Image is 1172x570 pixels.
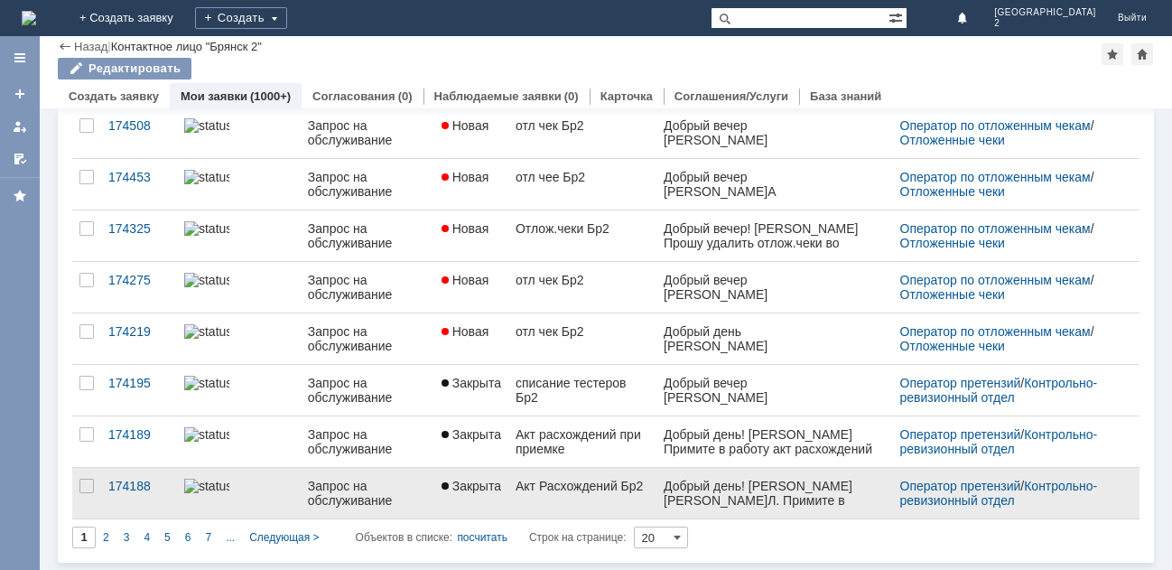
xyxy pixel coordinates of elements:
[434,159,508,210] a: Новая
[103,531,109,544] span: 2
[900,479,1118,508] div: /
[516,427,649,456] div: Акт расхождений при приемке
[900,324,1118,353] div: /
[900,184,1005,199] a: Отложенные чеки
[312,89,395,103] a: Согласования
[398,89,413,103] div: (0)
[177,262,301,313] a: statusbar-60 (1).png
[177,159,301,210] a: statusbar-100 (1).png
[308,221,427,250] div: Запрос на обслуживание
[177,365,301,416] a: statusbar-100 (1).png
[185,531,191,544] span: 6
[508,365,656,416] a: списание тестеров Бр2
[516,324,649,339] div: отл чек Бр2
[5,145,34,173] a: Мои согласования
[101,313,177,364] a: 174219
[108,479,170,493] div: 174188
[111,40,262,53] div: Контактное лицо "Брянск 2"
[22,11,36,25] a: Перейти на домашнюю страницу
[177,313,301,364] a: statusbar-60 (1).png
[564,89,579,103] div: (0)
[108,324,170,339] div: 174219
[308,324,427,353] div: Запрос на обслуживание
[888,8,907,25] span: Расширенный поиск
[308,170,427,199] div: Запрос на обслуживание
[301,107,434,158] a: Запрос на обслуживание
[508,107,656,158] a: отл чек Бр2
[308,376,427,405] div: Запрос на обслуживание
[177,416,301,467] a: statusbar-100 (1).png
[900,118,1091,133] a: Оператор по отложенным чекам
[457,527,507,548] div: посчитать
[900,273,1091,287] a: Оператор по отложенным чекам
[442,118,489,133] span: Новая
[508,262,656,313] a: отл чек Бр2
[101,159,177,210] a: 174453
[184,324,229,339] img: statusbar-60 (1).png
[434,468,508,519] a: Закрыта
[177,468,301,519] a: statusbar-100 (1).png
[900,324,1091,339] a: Оператор по отложенным чекам
[101,468,177,519] a: 174188
[516,221,649,236] div: Отлож.чеки Бр2
[442,221,489,236] span: Новая
[301,416,434,467] a: Запрос на обслуживание
[810,89,881,103] a: База знаний
[226,531,235,544] span: ...
[177,107,301,158] a: statusbar-100 (1).png
[301,313,434,364] a: Запрос на обслуживание
[442,427,501,442] span: Закрыта
[434,210,508,261] a: Новая
[1102,43,1123,65] div: Добавить в избранное
[900,479,1021,493] a: Оператор претензий
[101,262,177,313] a: 174275
[184,427,229,442] img: statusbar-100 (1).png
[5,112,34,141] a: Мои заявки
[900,427,1021,442] a: Оператор претензий
[508,159,656,210] a: отл чее Бр2
[356,531,452,544] span: Объектов в списке:
[101,365,177,416] a: 174195
[195,7,287,29] div: Создать
[144,531,150,544] span: 4
[434,416,508,467] a: Закрыта
[184,479,229,493] img: statusbar-100 (1).png
[434,107,508,158] a: Новая
[181,89,247,103] a: Мои заявки
[308,118,427,147] div: Запрос на обслуживание
[308,273,427,302] div: Запрос на обслуживание
[124,531,130,544] span: 3
[994,7,1096,18] span: [GEOGRAPHIC_DATA]
[301,159,434,210] a: Запрос на обслуживание
[900,376,1021,390] a: Оператор претензий
[516,273,649,287] div: отл чек Бр2
[69,89,159,103] a: Создать заявку
[442,273,489,287] span: Новая
[600,89,653,103] a: Карточка
[900,376,1098,405] a: Контрольно-ревизионный отдел
[900,170,1118,199] div: /
[900,133,1005,147] a: Отложенные чеки
[356,527,627,548] i: Строк на странице:
[5,79,34,108] a: Создать заявку
[108,376,170,390] div: 174195
[308,427,427,456] div: Запрос на обслуживание
[442,479,501,493] span: Закрыта
[508,468,656,519] a: Акт Расхождений Бр2
[442,376,501,390] span: Закрыта
[101,107,177,158] a: 174508
[900,376,1118,405] div: /
[900,221,1091,236] a: Оператор по отложенным чекам
[1131,43,1153,65] div: Сделать домашней страницей
[508,416,656,467] a: Акт расхождений при приемке
[900,339,1005,353] a: Отложенные чеки
[994,18,1096,29] span: 2
[516,376,649,405] div: списание тестеров Бр2
[74,40,107,53] a: Назад
[184,170,229,184] img: statusbar-100 (1).png
[434,262,508,313] a: Новая
[108,118,170,133] div: 174508
[184,221,229,236] img: statusbar-60 (1).png
[184,376,229,390] img: statusbar-100 (1).png
[508,313,656,364] a: отл чек Бр2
